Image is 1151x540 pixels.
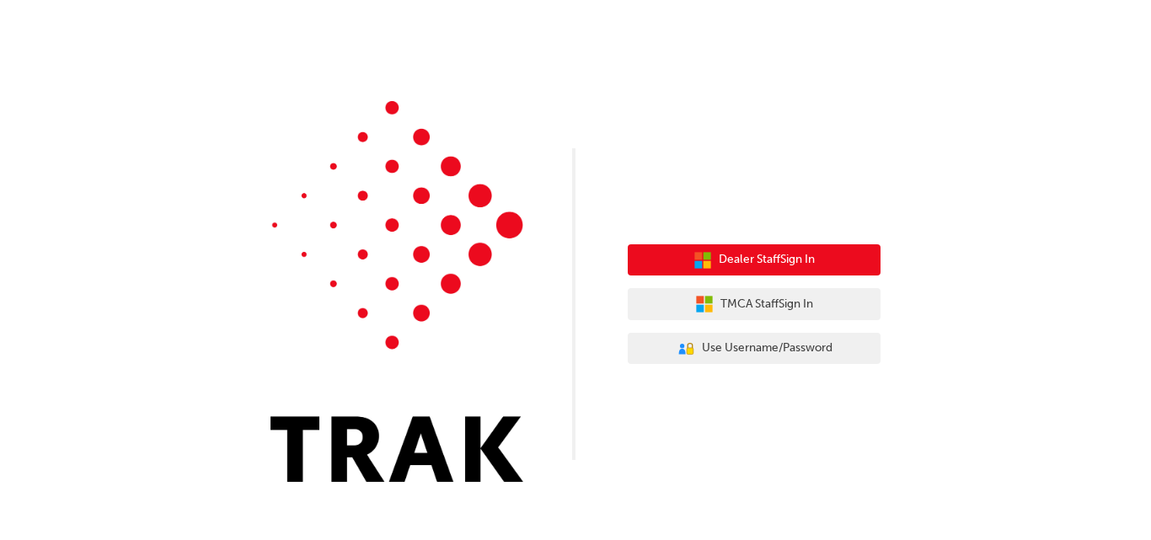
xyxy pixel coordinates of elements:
[719,250,815,270] span: Dealer Staff Sign In
[628,244,881,276] button: Dealer StaffSign In
[270,101,523,482] img: Trak
[628,333,881,365] button: Use Username/Password
[720,295,813,314] span: TMCA Staff Sign In
[702,339,832,358] span: Use Username/Password
[628,288,881,320] button: TMCA StaffSign In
